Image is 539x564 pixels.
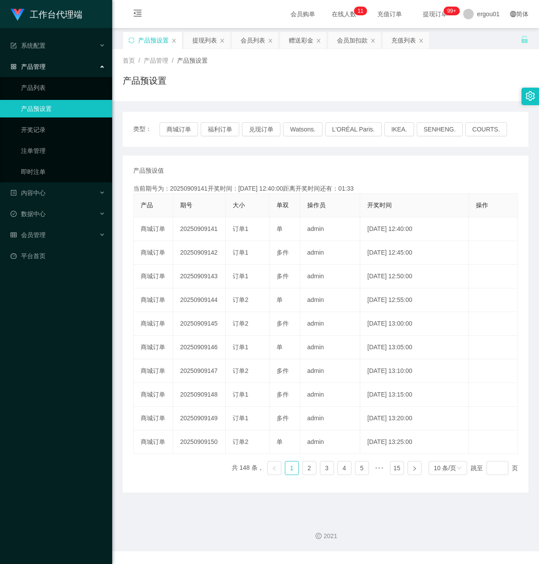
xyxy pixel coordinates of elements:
a: 产品预设置 [21,100,105,117]
span: 多件 [277,367,289,374]
td: 商城订单 [134,288,173,312]
span: 提现订单 [418,11,452,17]
span: 单 [277,344,283,351]
div: 提现列表 [192,32,217,49]
span: 订单2 [233,367,248,374]
a: 4 [338,461,351,475]
span: 产品预设值 [133,166,164,175]
td: admin [300,312,360,336]
i: 图标: table [11,232,17,238]
li: 5 [355,461,369,475]
button: 商城订单 [160,122,198,136]
i: 图标: close [370,38,376,43]
li: 4 [337,461,351,475]
div: 产品预设置 [138,32,169,49]
i: 图标: global [510,11,516,17]
td: [DATE] 13:10:00 [360,359,469,383]
td: 商城订单 [134,383,173,407]
p: 1 [361,7,364,15]
span: 产品 [141,202,153,209]
sup: 11 [354,7,367,15]
a: 工作台代理端 [11,11,82,18]
span: 大小 [233,202,245,209]
span: 单 [277,225,283,232]
a: 2 [303,461,316,475]
i: 图标: menu-fold [123,0,152,28]
i: 图标: check-circle-o [11,211,17,217]
td: [DATE] 12:40:00 [360,217,469,241]
td: 20250909145 [173,312,226,336]
span: 首页 [123,57,135,64]
i: 图标: profile [11,190,17,196]
i: 图标: appstore-o [11,64,17,70]
span: 单双 [277,202,289,209]
td: [DATE] 12:55:00 [360,288,469,312]
span: ••• [372,461,387,475]
td: 商城订单 [134,312,173,336]
td: 商城订单 [134,407,173,430]
span: 多件 [277,320,289,327]
span: 订单1 [233,249,248,256]
td: 商城订单 [134,265,173,288]
td: 商城订单 [134,359,173,383]
span: / [138,57,140,64]
h1: 产品预设置 [123,74,167,87]
li: 1 [285,461,299,475]
span: 多件 [277,415,289,422]
li: 共 148 条， [232,461,264,475]
a: 开奖记录 [21,121,105,138]
div: 当前期号为：20250909141开奖时间：[DATE] 12:40:00距离开奖时间还有：01:33 [133,184,518,193]
td: admin [300,430,360,454]
span: 多件 [277,273,289,280]
h1: 工作台代理端 [30,0,82,28]
td: [DATE] 13:00:00 [360,312,469,336]
span: 产品管理 [144,57,168,64]
button: COURTS. [465,122,507,136]
a: 15 [390,461,404,475]
td: [DATE] 12:50:00 [360,265,469,288]
div: 赠送彩金 [289,32,313,49]
span: 订单1 [233,344,248,351]
i: 图标: sync [128,37,135,43]
td: admin [300,265,360,288]
i: 图标: close [418,38,424,43]
span: 订单1 [233,391,248,398]
div: 充值列表 [391,32,416,49]
td: 商城订单 [134,336,173,359]
i: 图标: down [457,465,462,472]
td: 20250909148 [173,383,226,407]
div: 会员加扣款 [337,32,368,49]
div: 2021 [119,532,532,541]
div: 跳至 页 [471,461,518,475]
a: 图标: dashboard平台首页 [11,247,105,265]
span: 多件 [277,391,289,398]
span: 订单2 [233,296,248,303]
td: 20250909147 [173,359,226,383]
a: 1 [285,461,298,475]
img: logo.9652507e.png [11,9,25,21]
td: [DATE] 13:15:00 [360,383,469,407]
span: 内容中心 [11,189,46,196]
li: 2 [302,461,316,475]
span: 多件 [277,249,289,256]
td: admin [300,288,360,312]
i: 图标: close [316,38,321,43]
i: 图标: close [171,38,177,43]
td: 20250909146 [173,336,226,359]
i: 图标: right [412,466,417,471]
div: 会员列表 [241,32,265,49]
li: 3 [320,461,334,475]
td: 商城订单 [134,217,173,241]
span: 开奖时间 [367,202,392,209]
a: 5 [355,461,369,475]
span: 单 [277,438,283,445]
li: 15 [390,461,404,475]
span: 产品管理 [11,63,46,70]
button: SENHENG. [417,122,463,136]
button: 兑现订单 [242,122,280,136]
span: 订单1 [233,225,248,232]
i: 图标: setting [525,91,535,101]
button: IKEA. [384,122,414,136]
span: 操作员 [307,202,326,209]
li: 向后 5 页 [372,461,387,475]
